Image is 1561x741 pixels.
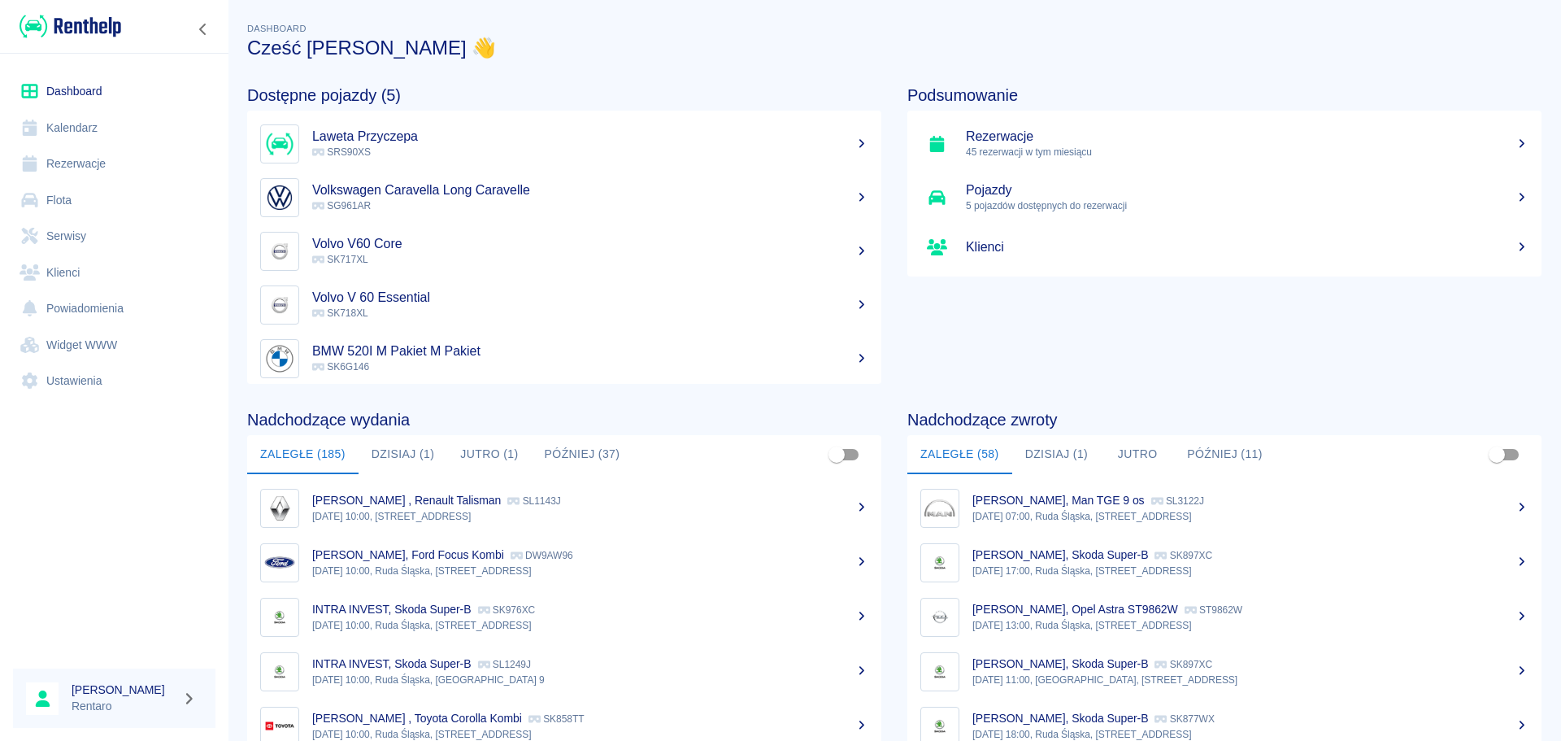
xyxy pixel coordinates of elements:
a: ImageVolvo V60 Core SK717XL [247,224,881,278]
a: Flota [13,182,215,219]
p: 45 rezerwacji w tym miesiącu [966,145,1528,159]
img: Image [264,343,295,374]
img: Image [264,182,295,213]
p: SK976XC [478,604,536,616]
h5: Klienci [966,239,1528,255]
img: Image [924,602,955,633]
a: Pojazdy5 pojazdów dostępnych do rezerwacji [907,171,1541,224]
img: Image [264,656,295,687]
button: Zaległe (185) [247,435,359,474]
a: Image[PERSON_NAME] , Renault Talisman SL1143J[DATE] 10:00, [STREET_ADDRESS] [247,481,881,535]
a: Klienci [907,224,1541,270]
p: SK858TT [528,713,585,725]
a: Powiadomienia [13,290,215,327]
h5: Rezerwacje [966,129,1528,145]
p: SK897XC [1154,659,1212,670]
p: [PERSON_NAME], Skoda Super-B [972,657,1148,670]
h5: Volvo V60 Core [312,236,868,252]
a: Image[PERSON_NAME], Man TGE 9 os SL3122J[DATE] 07:00, Ruda Śląska, [STREET_ADDRESS] [907,481,1541,535]
p: [DATE] 13:00, Ruda Śląska, [STREET_ADDRESS] [972,618,1528,633]
p: [PERSON_NAME], Skoda Super-B [972,548,1148,561]
img: Image [924,547,955,578]
p: [PERSON_NAME] , Toyota Corolla Kombi [312,712,522,725]
span: Pokaż przypisane tylko do mnie [821,439,852,470]
span: SK6G146 [312,361,369,373]
p: [DATE] 10:00, Ruda Śląska, [GEOGRAPHIC_DATA] 9 [312,673,868,687]
p: [PERSON_NAME], Skoda Super-B [972,712,1148,725]
p: [PERSON_NAME], Man TGE 9 os [972,494,1145,507]
p: SK877WX [1154,713,1214,725]
a: ImageLaweta Przyczepa SRS90XS [247,117,881,171]
p: [DATE] 10:00, [STREET_ADDRESS] [312,509,868,524]
p: INTRA INVEST, Skoda Super-B [312,657,472,670]
img: Image [264,129,295,159]
p: INTRA INVEST, Skoda Super-B [312,603,472,616]
p: SL1249J [478,659,531,670]
a: ImageINTRA INVEST, Skoda Super-B SL1249J[DATE] 10:00, Ruda Śląska, [GEOGRAPHIC_DATA] 9 [247,644,881,699]
button: Zwiń nawigację [191,19,215,40]
h4: Nadchodzące zwroty [907,410,1541,429]
a: Image[PERSON_NAME], Skoda Super-B SK897XC[DATE] 17:00, Ruda Śląska, [STREET_ADDRESS] [907,535,1541,590]
button: Jutro (1) [447,435,531,474]
a: Dashboard [13,73,215,110]
p: ST9862W [1185,604,1242,616]
p: SL1143J [507,495,560,507]
h6: [PERSON_NAME] [72,682,176,698]
a: Klienci [13,255,215,291]
p: SL3122J [1151,495,1204,507]
h3: Cześć [PERSON_NAME] 👋 [247,37,1541,59]
a: Serwisy [13,218,215,255]
p: [DATE] 10:00, Ruda Śląska, [STREET_ADDRESS] [312,618,868,633]
a: Image[PERSON_NAME], Skoda Super-B SK897XC[DATE] 11:00, [GEOGRAPHIC_DATA], [STREET_ADDRESS] [907,644,1541,699]
p: [PERSON_NAME], Ford Focus Kombi [312,548,504,561]
a: Kalendarz [13,110,215,146]
img: Image [264,290,295,320]
p: [DATE] 11:00, [GEOGRAPHIC_DATA], [STREET_ADDRESS] [972,673,1528,687]
span: Dashboard [247,24,307,33]
p: [DATE] 07:00, Ruda Śląska, [STREET_ADDRESS] [972,509,1528,524]
a: Widget WWW [13,327,215,364]
a: Ustawienia [13,363,215,399]
button: Później (37) [532,435,633,474]
span: SK717XL [312,254,368,265]
button: Dzisiaj (1) [359,435,448,474]
img: Image [264,602,295,633]
p: SK897XC [1154,550,1212,561]
a: Renthelp logo [13,13,121,40]
p: [PERSON_NAME] , Renault Talisman [312,494,501,507]
p: 5 pojazdów dostępnych do rezerwacji [966,198,1528,213]
p: DW9AW96 [511,550,573,561]
img: Image [264,547,295,578]
h5: Pojazdy [966,182,1528,198]
a: ImageVolkswagen Caravella Long Caravelle SG961AR [247,171,881,224]
img: Image [264,493,295,524]
span: Pokaż przypisane tylko do mnie [1481,439,1512,470]
h5: Volvo V 60 Essential [312,290,868,306]
span: SRS90XS [312,146,371,158]
button: Później (11) [1174,435,1276,474]
h5: Laweta Przyczepa [312,129,868,145]
img: Renthelp logo [20,13,121,40]
button: Zaległe (58) [907,435,1012,474]
h5: Volkswagen Caravella Long Caravelle [312,182,868,198]
img: Image [924,493,955,524]
h4: Dostępne pojazdy (5) [247,85,881,105]
a: ImageINTRA INVEST, Skoda Super-B SK976XC[DATE] 10:00, Ruda Śląska, [STREET_ADDRESS] [247,590,881,644]
img: Image [924,656,955,687]
p: [PERSON_NAME], Opel Astra ST9862W [972,603,1178,616]
a: Rezerwacje45 rezerwacji w tym miesiącu [907,117,1541,171]
img: Image [264,236,295,267]
h4: Podsumowanie [907,85,1541,105]
p: [DATE] 10:00, Ruda Śląska, [STREET_ADDRESS] [312,564,868,578]
a: Image[PERSON_NAME], Opel Astra ST9862W ST9862W[DATE] 13:00, Ruda Śląska, [STREET_ADDRESS] [907,590,1541,644]
a: ImageVolvo V 60 Essential SK718XL [247,278,881,332]
a: Image[PERSON_NAME], Ford Focus Kombi DW9AW96[DATE] 10:00, Ruda Śląska, [STREET_ADDRESS] [247,535,881,590]
a: ImageBMW 520I M Pakiet M Pakiet SK6G146 [247,332,881,386]
button: Jutro [1101,435,1174,474]
p: [DATE] 17:00, Ruda Śląska, [STREET_ADDRESS] [972,564,1528,578]
p: Rentaro [72,698,176,715]
h4: Nadchodzące wydania [247,410,881,429]
a: Rezerwacje [13,146,215,182]
span: SK718XL [312,307,368,319]
h5: BMW 520I M Pakiet M Pakiet [312,343,868,360]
